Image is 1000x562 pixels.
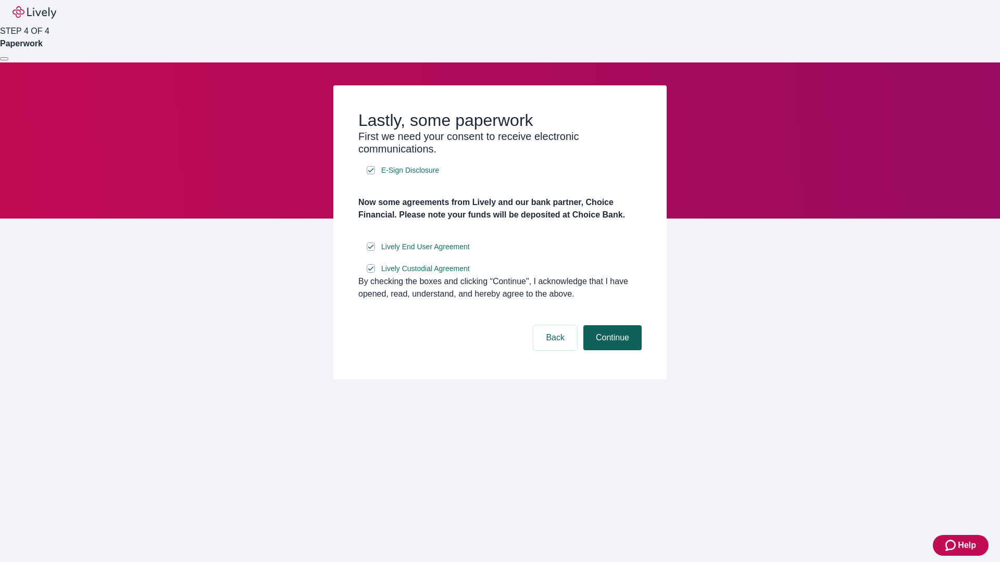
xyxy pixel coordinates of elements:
h2: Lastly, some paperwork [358,110,642,130]
a: e-sign disclosure document [379,164,441,177]
span: Lively Custodial Agreement [381,263,470,274]
a: e-sign disclosure document [379,262,472,275]
a: e-sign disclosure document [379,240,472,253]
span: E-Sign Disclosure [381,165,439,176]
button: Zendesk support iconHelp [933,535,989,556]
img: Lively [12,6,56,19]
div: By checking the boxes and clicking “Continue", I acknowledge that I have opened, read, understand... [358,275,642,300]
h3: First we need your consent to receive electronic communications. [358,130,642,155]
svg: Zendesk support icon [945,539,958,552]
span: Lively End User Agreement [381,241,470,252]
span: Help [958,539,976,552]
button: Back [533,325,577,350]
button: Continue [583,325,642,350]
h4: Now some agreements from Lively and our bank partner, Choice Financial. Please note your funds wi... [358,196,642,221]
